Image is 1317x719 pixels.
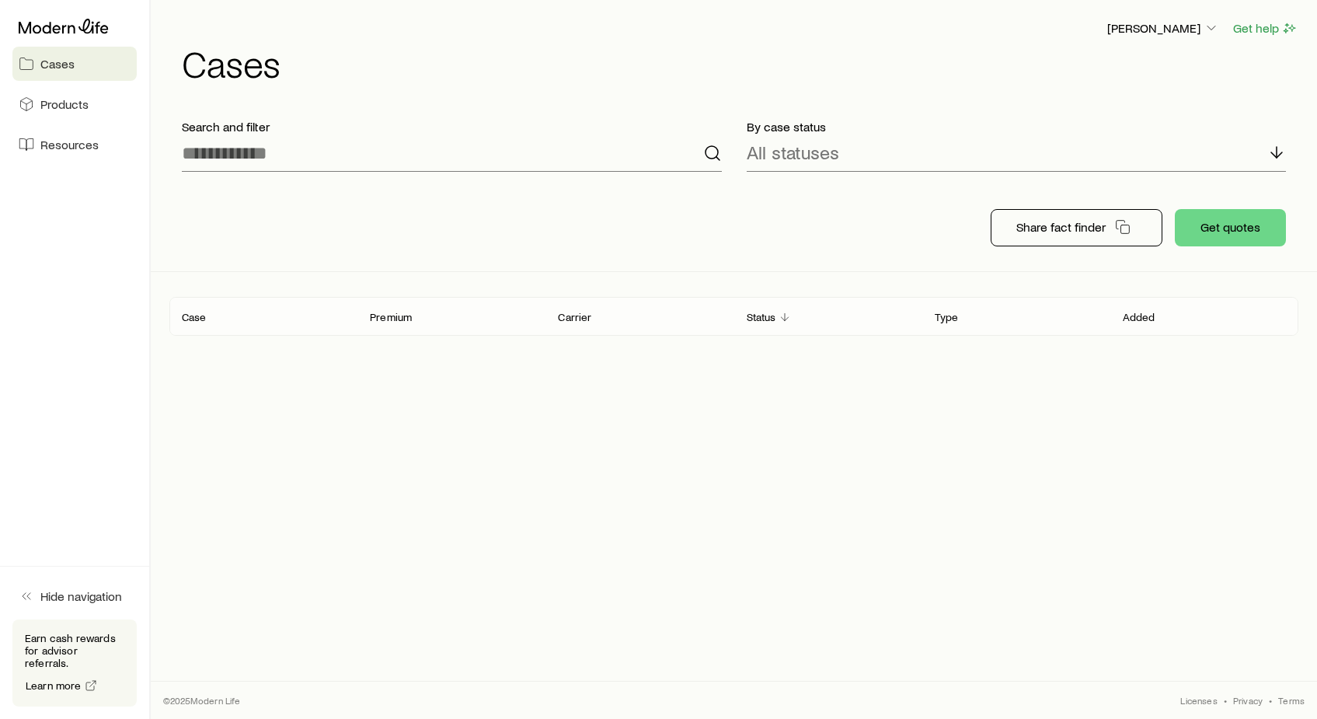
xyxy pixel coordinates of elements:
button: Share fact finder [991,209,1162,246]
p: [PERSON_NAME] [1107,20,1219,36]
p: Status [747,311,776,323]
a: Licenses [1180,694,1217,707]
p: By case status [747,119,1287,134]
h1: Cases [182,44,1298,82]
div: Client cases [169,297,1298,336]
button: Get help [1232,19,1298,37]
span: Resources [40,137,99,152]
a: Terms [1278,694,1305,707]
p: Type [935,311,959,323]
span: Hide navigation [40,588,122,604]
button: [PERSON_NAME] [1106,19,1220,38]
div: Earn cash rewards for advisor referrals.Learn more [12,620,137,707]
span: • [1224,694,1227,707]
a: Cases [12,47,137,81]
p: Carrier [558,311,591,323]
p: Search and filter [182,119,722,134]
p: Case [182,311,207,323]
p: Earn cash rewards for advisor referrals. [25,632,124,669]
p: © 2025 Modern Life [163,694,241,707]
button: Get quotes [1175,209,1286,246]
a: Privacy [1233,694,1263,707]
span: Products [40,96,89,112]
span: Learn more [26,680,82,691]
p: Share fact finder [1016,219,1106,235]
p: Premium [370,311,412,323]
a: Products [12,87,137,121]
button: Hide navigation [12,579,137,613]
p: Added [1123,311,1155,323]
p: All statuses [747,141,839,163]
span: Cases [40,56,75,72]
a: Resources [12,127,137,162]
span: • [1269,694,1272,707]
